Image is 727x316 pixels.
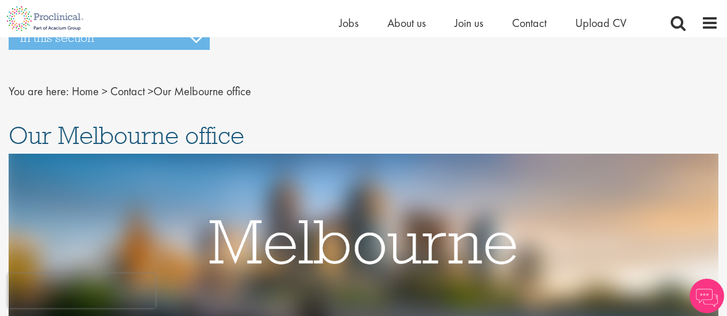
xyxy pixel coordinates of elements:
[9,84,69,99] span: You are here:
[575,15,626,30] a: Upload CV
[9,120,244,151] span: Our Melbourne office
[72,84,99,99] a: breadcrumb link to Home
[72,84,251,99] span: Our Melbourne office
[148,84,153,99] span: >
[8,274,155,308] iframe: reCAPTCHA
[9,26,210,50] h3: In this section
[455,15,483,30] a: Join us
[339,15,359,30] a: Jobs
[102,84,107,99] span: >
[690,279,724,313] img: Chatbot
[110,84,145,99] a: breadcrumb link to Contact
[512,15,547,30] a: Contact
[387,15,426,30] a: About us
